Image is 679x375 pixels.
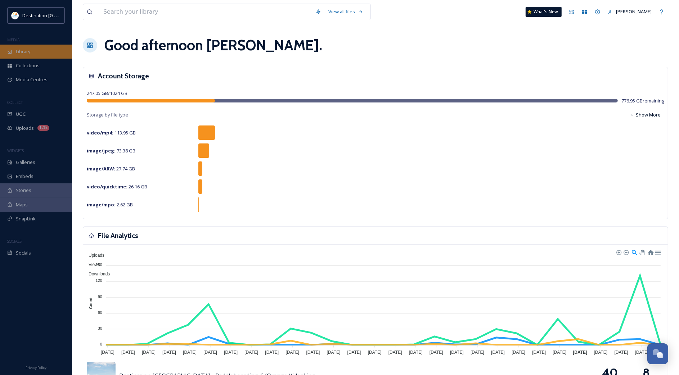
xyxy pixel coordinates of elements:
text: Count [89,297,93,309]
tspan: [DATE] [430,350,443,355]
tspan: [DATE] [203,350,217,355]
tspan: [DATE] [553,350,566,355]
tspan: [DATE] [327,350,341,355]
tspan: 120 [96,279,102,283]
tspan: [DATE] [471,350,484,355]
span: Uploads [16,125,34,132]
tspan: [DATE] [306,350,320,355]
span: Privacy Policy [26,365,46,370]
span: SOCIALS [7,238,22,244]
span: Embeds [16,173,33,180]
div: 1.1k [37,125,49,131]
tspan: [DATE] [409,350,423,355]
div: Zoom In [616,250,621,255]
span: 2.62 GB [87,201,133,208]
span: MEDIA [7,37,20,42]
tspan: [DATE] [635,350,649,355]
span: Library [16,48,30,55]
tspan: 60 [98,310,102,315]
tspan: [DATE] [388,350,402,355]
span: WIDGETS [7,148,24,153]
strong: image/ARW : [87,165,115,172]
span: 73.38 GB [87,147,135,154]
a: [PERSON_NAME] [604,5,655,19]
tspan: [DATE] [162,350,176,355]
span: Uploads [83,253,104,258]
span: Views [83,262,100,267]
strong: video/mp4 : [87,129,113,136]
h3: Account Storage [98,71,149,81]
button: Show More [626,108,664,122]
div: Zoom Out [623,250,628,255]
tspan: [DATE] [286,350,300,355]
a: Privacy Policy [26,363,46,371]
span: Socials [16,250,31,256]
tspan: [DATE] [491,350,505,355]
strong: image/mpo : [87,201,116,208]
tspan: [DATE] [512,350,525,355]
tspan: [DATE] [121,350,135,355]
span: Maps [16,201,28,208]
div: Reset Zoom [647,249,653,255]
span: 776.95 GB remaining [621,97,664,104]
span: Stories [16,187,31,194]
a: What's New [526,7,562,17]
span: Downloads [83,271,110,276]
span: 247.05 GB / 1024 GB [87,90,127,96]
img: download.png [12,12,19,19]
span: SnapLink [16,215,36,222]
div: Menu [655,249,661,255]
span: [PERSON_NAME] [616,8,652,15]
tspan: 90 [98,294,102,299]
tspan: [DATE] [101,350,114,355]
tspan: [DATE] [244,350,258,355]
tspan: [DATE] [224,350,238,355]
input: Search your library [100,4,312,20]
span: COLLECT [7,100,23,105]
tspan: 0 [100,342,102,346]
strong: video/quicktime : [87,183,127,190]
tspan: 150 [96,262,102,267]
div: Panning [639,250,644,254]
tspan: 30 [98,326,102,330]
span: 113.95 GB [87,129,136,136]
tspan: [DATE] [532,350,546,355]
tspan: [DATE] [347,350,361,355]
button: Open Chat [647,343,668,364]
tspan: [DATE] [368,350,382,355]
span: Destination [GEOGRAPHIC_DATA] [22,12,94,19]
span: Collections [16,62,40,69]
h1: Good afternoon [PERSON_NAME] . [104,35,322,56]
span: Galleries [16,159,35,166]
div: Selection Zoom [631,249,637,255]
span: 27.74 GB [87,165,135,172]
span: 26.16 GB [87,183,147,190]
tspan: [DATE] [265,350,279,355]
span: Media Centres [16,76,48,83]
tspan: [DATE] [450,350,464,355]
span: Storage by file type [87,111,128,118]
tspan: [DATE] [615,350,628,355]
span: UGC [16,111,26,118]
tspan: [DATE] [594,350,608,355]
h3: File Analytics [98,230,138,241]
tspan: [DATE] [183,350,197,355]
strong: image/jpeg : [87,147,116,154]
tspan: [DATE] [573,350,588,355]
tspan: [DATE] [142,350,156,355]
a: View all files [325,5,367,19]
